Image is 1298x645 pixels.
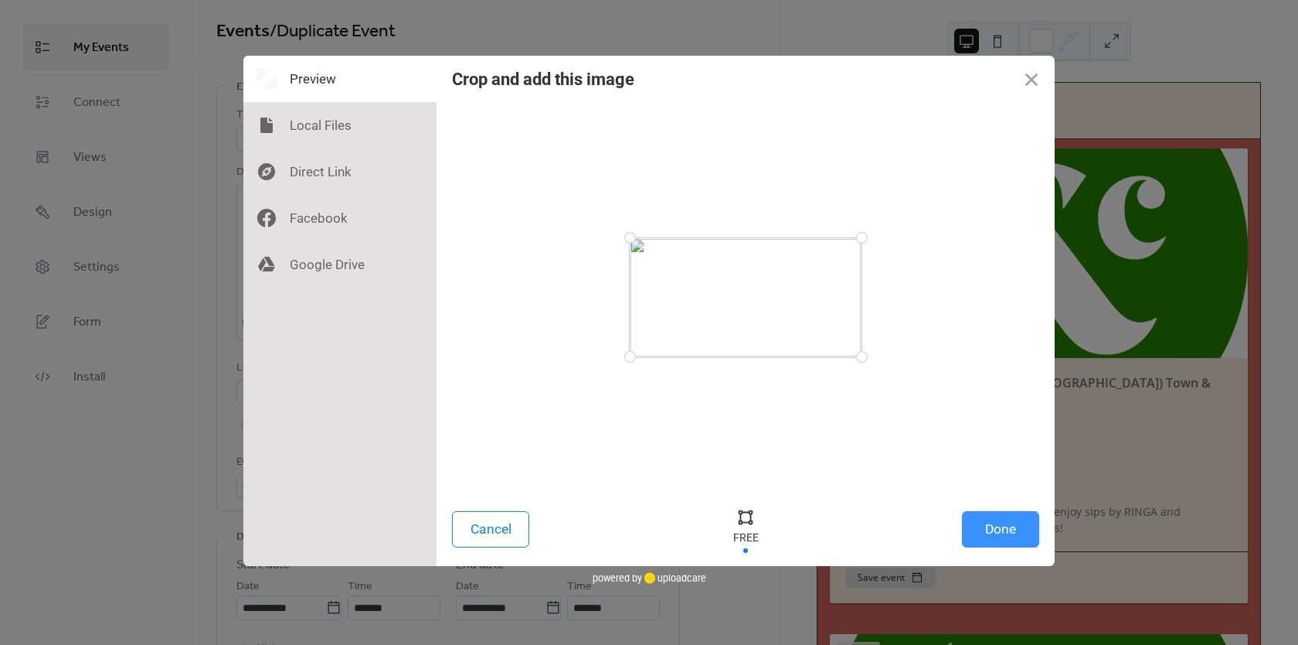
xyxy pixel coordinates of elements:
button: Cancel [452,511,529,548]
a: uploadcare [642,572,706,584]
div: powered by [593,566,706,589]
div: Google Drive [243,241,437,288]
button: Close [1008,56,1055,102]
div: Crop and add this image [452,70,634,89]
div: Local Files [243,102,437,148]
div: Direct Link [243,148,437,195]
div: Preview [243,56,437,102]
button: Done [962,511,1039,548]
div: Facebook [243,195,437,241]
